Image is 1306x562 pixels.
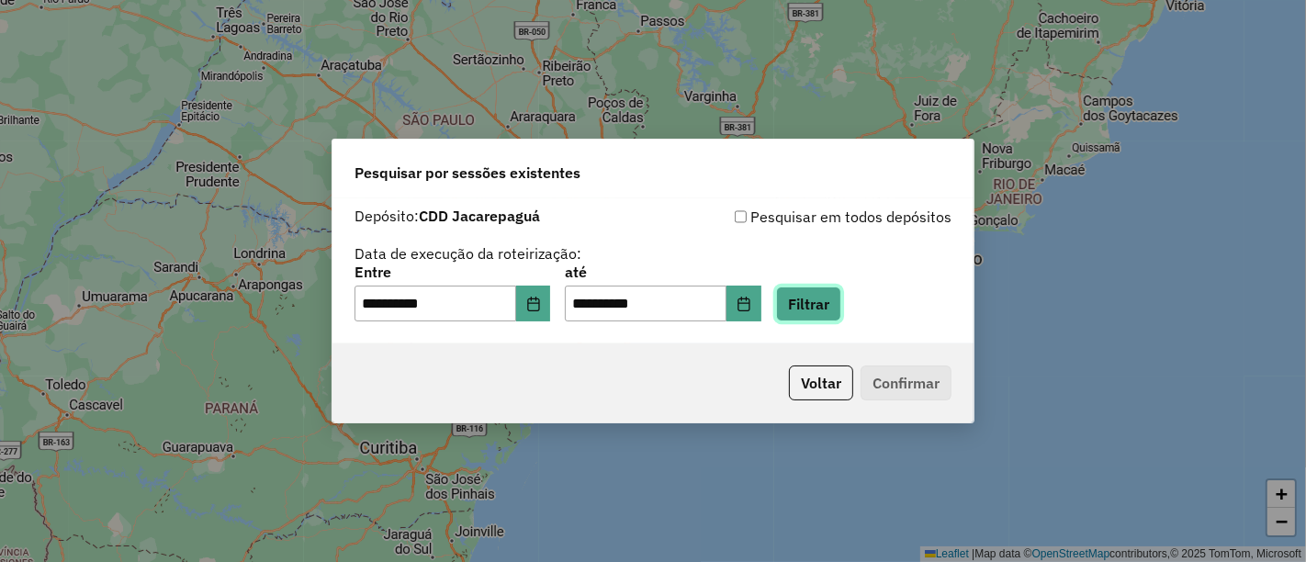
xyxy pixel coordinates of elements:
label: até [565,261,760,283]
button: Choose Date [726,286,761,322]
label: Entre [355,261,550,283]
label: Data de execução da roteirização: [355,242,581,264]
button: Voltar [789,365,853,400]
label: Depósito: [355,205,540,227]
div: Pesquisar em todos depósitos [653,206,951,228]
button: Filtrar [776,287,841,321]
button: Choose Date [516,286,551,322]
strong: CDD Jacarepaguá [419,207,540,225]
span: Pesquisar por sessões existentes [355,162,580,184]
